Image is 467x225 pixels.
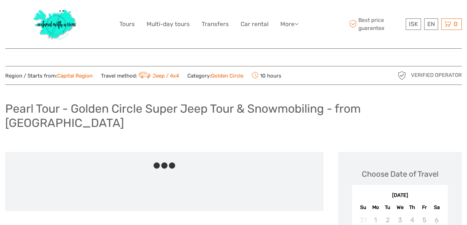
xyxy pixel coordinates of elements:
[211,73,243,79] a: Golden Circle
[406,203,418,212] div: Th
[430,203,443,212] div: Sa
[241,19,268,29] a: Car rental
[57,73,93,79] a: Capital Region
[418,203,430,212] div: Fr
[362,169,438,179] div: Choose Date of Travel
[396,70,407,81] img: verified_operator_grey_128.png
[424,18,438,30] div: EN
[119,19,135,29] a: Tours
[5,72,93,80] span: Region / Starts from:
[352,192,448,199] div: [DATE]
[382,203,394,212] div: Tu
[369,203,382,212] div: Mo
[137,73,179,79] a: Jeep / 4x4
[348,16,404,32] span: Best price guarantee
[101,71,179,80] span: Travel method:
[394,203,406,212] div: We
[147,19,190,29] a: Multi-day tours
[5,102,462,130] h1: Pearl Tour - Golden Circle Super Jeep Tour & Snowmobiling - from [GEOGRAPHIC_DATA]
[280,19,298,29] a: More
[411,72,462,79] span: Verified Operator
[187,72,243,80] span: Category:
[30,5,80,43] img: 1077-ca632067-b948-436b-9c7a-efe9894e108b_logo_big.jpg
[453,21,459,27] span: 0
[202,19,229,29] a: Transfers
[409,21,418,27] span: ISK
[252,71,281,80] span: 10 hours
[357,203,369,212] div: Su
